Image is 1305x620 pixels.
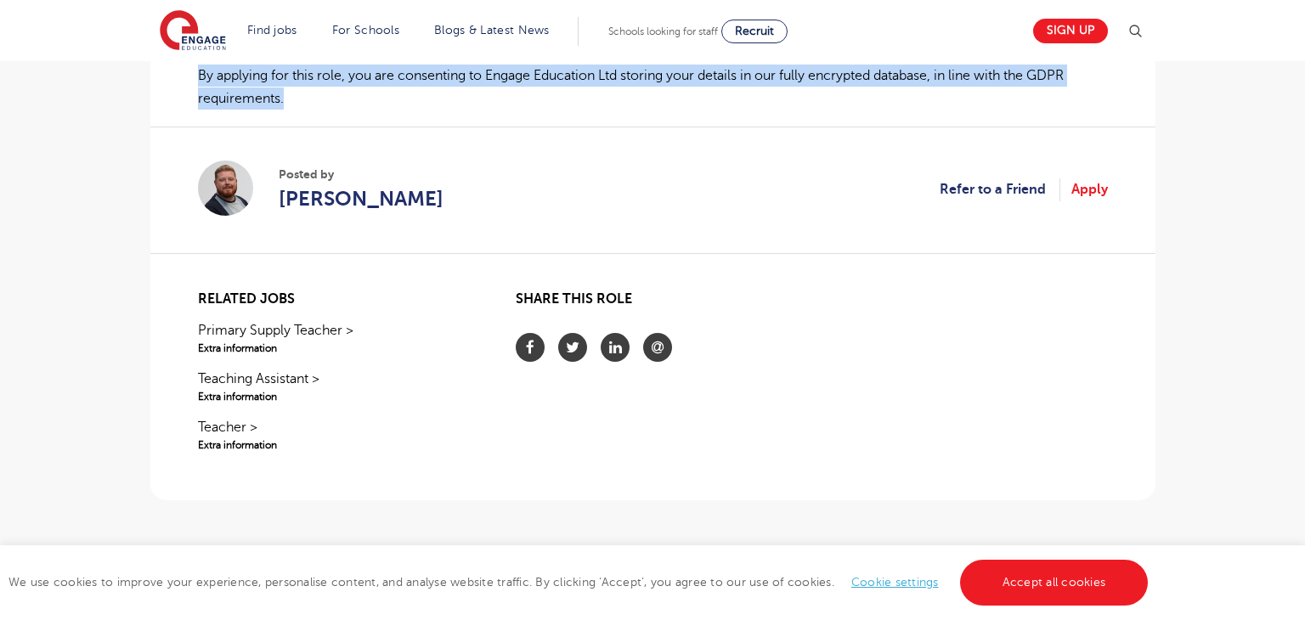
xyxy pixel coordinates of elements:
[198,65,1108,110] p: By applying for this role, you are consenting to Engage Education Ltd storing your details in our...
[198,369,471,404] a: Teaching Assistant >Extra information
[332,24,399,37] a: For Schools
[721,20,788,43] a: Recruit
[960,560,1149,606] a: Accept all cookies
[247,24,297,37] a: Find jobs
[160,10,226,53] img: Engage Education
[198,341,471,356] span: Extra information
[279,166,443,183] span: Posted by
[198,291,471,307] h2: Related jobs
[8,576,1152,589] span: We use cookies to improve your experience, personalise content, and analyse website traffic. By c...
[279,183,443,214] a: [PERSON_NAME]
[608,25,718,37] span: Schools looking for staff
[851,576,939,589] a: Cookie settings
[434,24,550,37] a: Blogs & Latest News
[198,417,471,453] a: Teacher >Extra information
[1071,178,1108,200] a: Apply
[198,320,471,356] a: Primary Supply Teacher >Extra information
[198,389,471,404] span: Extra information
[1033,19,1108,43] a: Sign up
[516,291,788,316] h2: Share this role
[198,437,471,453] span: Extra information
[735,25,774,37] span: Recruit
[940,178,1060,200] a: Refer to a Friend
